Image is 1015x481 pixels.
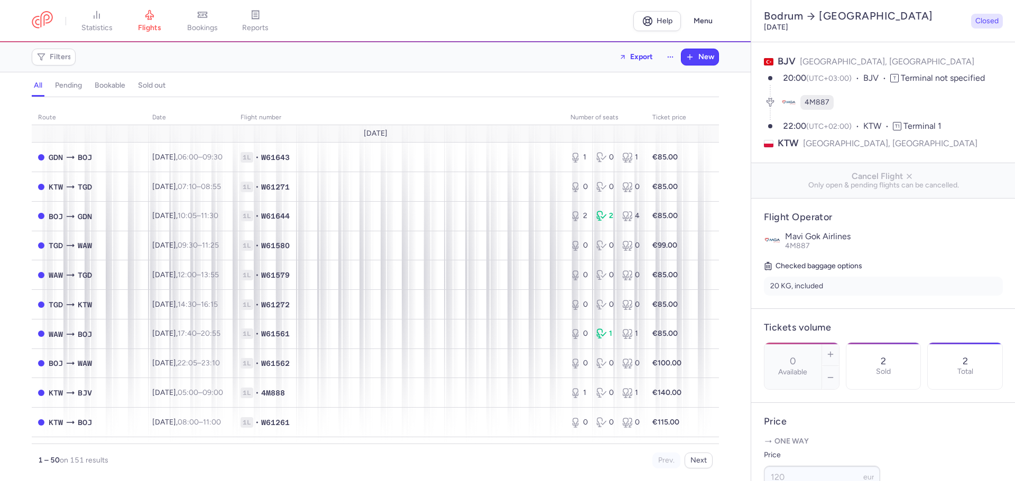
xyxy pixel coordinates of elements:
time: 14:30 [178,300,197,309]
a: statistics [70,10,123,33]
span: • [255,152,259,163]
span: bookings [187,23,218,33]
p: Mavi Gok Airlines [785,232,1003,241]
span: [GEOGRAPHIC_DATA], [GEOGRAPHIC_DATA] [803,137,977,150]
span: BJV [863,72,890,84]
button: Export [612,49,660,65]
span: GDN [49,152,63,163]
a: Help [633,11,681,31]
h4: Tickets volume [764,322,1003,334]
time: 09:30 [202,153,223,162]
span: BOJ [78,417,92,428]
span: 4M887 [785,241,810,250]
div: 0 [596,270,614,280]
time: 13:55 [201,270,219,279]
p: One way [764,436,1003,447]
span: (UTC+03:00) [806,74,852,83]
span: [DATE], [152,211,218,220]
span: Help [657,17,672,25]
span: statistics [81,23,113,33]
time: 16:15 [201,300,218,309]
h4: sold out [138,81,165,90]
label: Price [764,449,880,461]
time: 06:00 [178,153,198,162]
strong: €85.00 [652,211,678,220]
label: Available [778,368,807,376]
div: 0 [570,240,588,251]
div: 0 [570,358,588,369]
span: Cancel Flight [760,172,1007,181]
div: 2 [570,211,588,221]
div: 0 [622,182,640,192]
div: 4 [622,211,640,221]
span: • [255,388,259,398]
span: W61579 [261,270,290,280]
div: 1 [622,152,640,163]
button: New [681,49,718,65]
span: – [178,359,220,367]
span: Terminal 1 [903,121,942,131]
th: route [32,110,146,126]
span: – [178,300,218,309]
span: BJV [78,387,92,399]
span: – [178,270,219,279]
span: reports [242,23,269,33]
span: BOJ [49,211,63,222]
span: BOJ [78,328,92,340]
button: Filters [32,49,75,65]
p: Total [957,367,973,376]
div: 0 [596,388,614,398]
th: Flight number [234,110,564,126]
time: 20:55 [201,329,220,338]
time: 22:05 [178,359,197,367]
span: – [178,182,221,191]
strong: 1 – 50 [38,456,60,465]
span: • [255,182,259,192]
span: [DATE], [152,300,218,309]
span: 1L [241,299,253,310]
span: BOJ [49,357,63,369]
div: 0 [596,299,614,310]
span: 1L [241,388,253,398]
div: 0 [596,182,614,192]
span: New [698,53,714,61]
strong: €85.00 [652,153,678,162]
div: 0 [596,417,614,428]
strong: €115.00 [652,418,679,427]
time: 05:00 [178,388,198,397]
span: • [255,328,259,339]
strong: €140.00 [652,388,681,397]
div: 1 [622,388,640,398]
div: 1 [570,388,588,398]
h4: pending [55,81,82,90]
span: BOJ [78,152,92,163]
div: 0 [622,417,640,428]
time: 10:05 [178,211,197,220]
span: – [178,153,223,162]
span: Terminal not specified [901,73,985,83]
strong: €85.00 [652,329,678,338]
span: • [255,299,259,310]
div: 1 [596,328,614,339]
div: 0 [622,358,640,369]
th: number of seats [564,110,646,126]
span: • [255,211,259,221]
h4: all [34,81,42,90]
a: flights [123,10,176,33]
span: W61272 [261,299,290,310]
h2: Bodrum [GEOGRAPHIC_DATA] [764,10,967,23]
span: WAW [78,240,92,251]
span: BJV [778,55,796,67]
time: [DATE] [764,23,788,32]
div: 1 [622,328,640,339]
span: Export [630,53,653,61]
span: WAW [78,357,92,369]
div: 0 [570,299,588,310]
div: 0 [570,182,588,192]
img: Mavi Gok Airlines logo [764,232,781,249]
span: KTW [778,137,799,150]
span: 1L [241,182,253,192]
span: 1L [241,328,253,339]
span: 1L [241,358,253,369]
time: 08:00 [178,418,199,427]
